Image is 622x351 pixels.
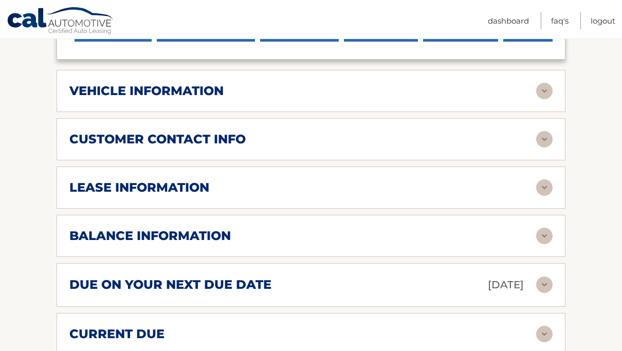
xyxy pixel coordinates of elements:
[536,228,553,244] img: accordion-rest.svg
[488,276,524,294] p: [DATE]
[488,12,529,29] a: Dashboard
[69,277,271,292] h2: due on your next due date
[551,12,569,29] a: FAQ's
[69,83,224,99] h2: vehicle information
[536,326,553,342] img: accordion-rest.svg
[536,83,553,99] img: accordion-rest.svg
[69,228,231,244] h2: balance information
[536,179,553,196] img: accordion-rest.svg
[591,12,615,29] a: Logout
[69,180,209,195] h2: lease information
[7,7,115,36] a: Cal Automotive
[69,132,246,147] h2: customer contact info
[536,276,553,293] img: accordion-rest.svg
[536,131,553,147] img: accordion-rest.svg
[69,326,164,342] h2: current due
